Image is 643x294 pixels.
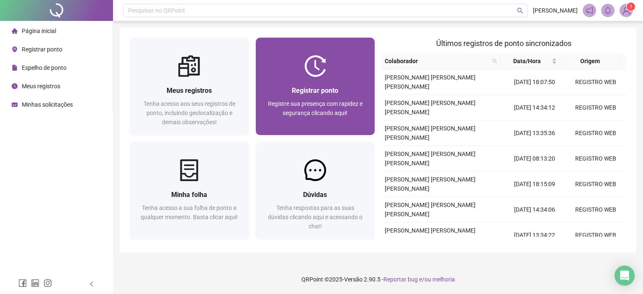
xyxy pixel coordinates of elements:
[504,197,565,222] td: [DATE] 14:34:06
[565,120,626,146] td: REGISTRO WEB
[385,74,476,90] span: [PERSON_NAME] [PERSON_NAME] [PERSON_NAME]
[565,69,626,95] td: REGISTRO WEB
[22,28,56,34] span: Página inicial
[130,38,249,135] a: Meus registrosTenha acesso aos seus registros de ponto, incluindo geolocalização e demais observa...
[504,222,565,248] td: [DATE] 13:34:22
[113,265,643,294] footer: QRPoint © 2025 - 2.90.5 -
[565,146,626,171] td: REGISTRO WEB
[491,55,499,67] span: search
[344,276,363,283] span: Versão
[517,8,523,14] span: search
[144,100,235,125] span: Tenha acesso aos seus registros de ponto, incluindo geolocalização e demais observações!
[385,125,476,141] span: [PERSON_NAME] [PERSON_NAME] [PERSON_NAME]
[383,276,455,283] span: Reportar bug e/ou melhoria
[504,69,565,95] td: [DATE] 18:07:50
[565,95,626,120] td: REGISTRO WEB
[130,142,249,239] a: Minha folhaTenha acesso a sua folha de ponto a qualquer momento. Basta clicar aqui!
[586,7,593,14] span: notification
[565,197,626,222] td: REGISTRO WEB
[44,279,52,287] span: instagram
[22,46,62,53] span: Registrar ponto
[12,83,18,89] span: clock-circle
[504,95,565,120] td: [DATE] 14:34:12
[31,279,39,287] span: linkedin
[504,171,565,197] td: [DATE] 18:15:09
[504,56,550,66] span: Data/Hora
[501,53,560,69] th: Data/Hora
[22,83,60,89] span: Meus registros
[436,39,571,48] span: Últimos registros de ponto sincronizados
[504,146,565,171] td: [DATE] 08:13:20
[615,266,635,286] div: Open Intercom Messenger
[22,101,73,108] span: Minhas solicitações
[292,87,338,95] span: Registrar ponto
[565,171,626,197] td: REGISTRO WEB
[12,65,18,71] span: file
[12,102,18,107] span: schedule
[385,227,476,243] span: [PERSON_NAME] [PERSON_NAME] [PERSON_NAME]
[171,191,207,199] span: Minha folha
[604,7,612,14] span: bell
[256,38,375,135] a: Registrar pontoRegistre sua presença com rapidez e segurança clicando aqui!
[565,222,626,248] td: REGISTRO WEB
[385,202,476,217] span: [PERSON_NAME] [PERSON_NAME] [PERSON_NAME]
[89,281,95,287] span: left
[627,3,635,11] sup: Atualize o seu contato no menu Meus Dados
[12,46,18,52] span: environment
[18,279,27,287] span: facebook
[504,120,565,146] td: [DATE] 13:35:36
[256,142,375,239] a: DúvidasTenha respostas para as suas dúvidas clicando aqui e acessando o chat!
[268,205,363,230] span: Tenha respostas para as suas dúvidas clicando aqui e acessando o chat!
[385,176,476,192] span: [PERSON_NAME] [PERSON_NAME] [PERSON_NAME]
[533,6,578,15] span: [PERSON_NAME]
[385,151,476,166] span: [PERSON_NAME] [PERSON_NAME] [PERSON_NAME]
[630,4,633,10] span: 1
[492,59,497,64] span: search
[141,205,238,220] span: Tenha acesso a sua folha de ponto a qualquer momento. Basta clicar aqui!
[268,100,363,116] span: Registre sua presença com rapidez e segurança clicando aqui!
[385,100,476,115] span: [PERSON_NAME] [PERSON_NAME] [PERSON_NAME]
[560,53,620,69] th: Origem
[12,28,18,34] span: home
[167,87,212,95] span: Meus registros
[620,4,633,17] img: 93472
[303,191,327,199] span: Dúvidas
[22,64,67,71] span: Espelho de ponto
[385,56,489,66] span: Colaborador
